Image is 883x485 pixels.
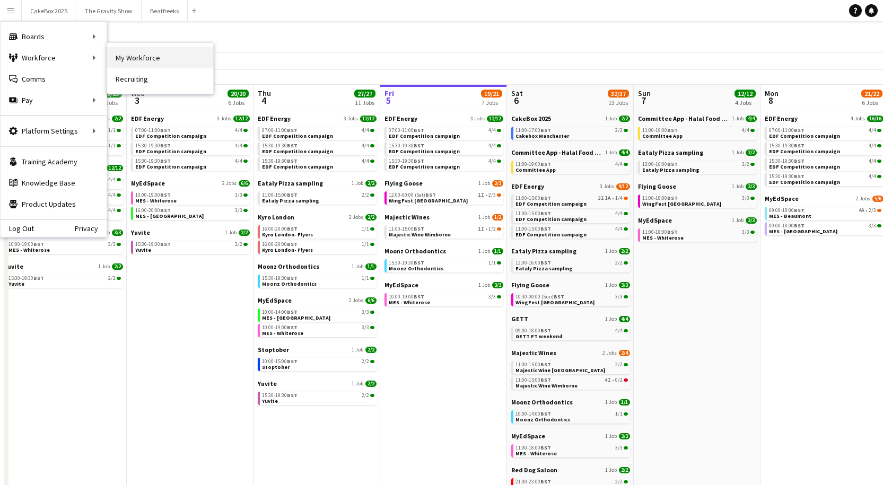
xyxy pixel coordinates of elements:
[615,128,623,133] span: 2/2
[540,127,551,134] span: BST
[488,143,496,148] span: 4/4
[239,180,250,187] span: 6/6
[262,241,374,253] a: 16:00-20:00BST1/1Kyro London- Flyers
[515,127,628,139] a: 11:00-17:00BST2/2Cakebox Manchester
[108,192,116,198] span: 4/4
[515,211,551,216] span: 11:00-15:00
[478,214,490,221] span: 1 Job
[769,173,881,185] a: 15:30-19:30BST4/4EDF Competition campaign
[515,210,628,222] a: 11:00-15:00BST4/4EDF Competition campaign
[389,128,424,133] span: 07:00-11:00
[131,179,165,187] span: MyEdSpace
[619,248,630,254] span: 2/2
[389,259,501,271] a: 15:30-19:30BST1/1Moonz Orthodontics
[362,158,369,164] span: 4/4
[638,182,757,190] a: Flying Goose1 Job3/3
[642,161,755,173] a: 12:00-16:00BST2/2Eataly Pizza sampling
[262,226,298,232] span: 16:00-20:00
[794,207,805,214] span: BST
[389,192,501,198] div: •
[112,116,123,122] span: 2/2
[642,133,683,139] span: Committee App
[492,248,503,254] span: 1/1
[488,260,496,266] span: 1/1
[769,208,881,213] div: •
[769,127,881,139] a: 07:00-11:00BST4/4EDF Competition campaign
[389,260,424,266] span: 15:30-19:30
[262,191,374,204] a: 11:00-15:00BST2/2Eataly Pizza sampling
[511,148,603,156] span: Committee App - Halal Food Festival
[287,191,298,198] span: BST
[258,114,377,122] a: EDF Energy3 Jobs12/12
[22,1,76,21] button: CakeBox 2025
[492,180,503,187] span: 2/3
[135,133,206,139] span: EDF Competition campaign
[1,193,107,215] a: Product Updates
[478,248,490,254] span: 1 Job
[262,142,374,154] a: 15:30-19:30BST4/4EDF Competition campaign
[108,242,116,247] span: 3/3
[638,114,757,148] div: Committee App - Halal Food Festival1 Job4/411:00-19:00BST4/4Committee App
[638,216,757,224] a: MyEdSpace1 Job3/3
[638,148,703,156] span: Eataly Pizza sampling
[414,142,424,149] span: BST
[362,242,369,247] span: 1/1
[511,247,630,255] a: Eataly Pizza sampling1 Job2/2
[135,197,177,204] span: MES - Whiterose
[515,200,587,207] span: EDF Competition campaign
[107,165,123,171] span: 12/12
[262,231,313,238] span: Kyro London- Flyers
[540,195,551,201] span: BST
[258,114,291,122] span: EDF Energy
[642,195,755,207] a: 11:00-18:00BST3/3WingFest [GEOGRAPHIC_DATA]
[287,241,298,248] span: BST
[258,114,377,179] div: EDF Energy3 Jobs12/1207:00-11:00BST4/4EDF Competition campaign15:30-19:30BST4/4EDF Competition ca...
[642,230,678,235] span: 11:00-18:00
[365,180,377,187] span: 2/2
[131,114,250,122] a: EDF Energy3 Jobs12/12
[389,226,501,232] div: •
[108,143,116,148] span: 1/1
[732,149,744,156] span: 1 Job
[746,116,757,122] span: 4/4
[488,192,496,198] span: 2/3
[258,213,294,221] span: Kyro London
[515,225,628,237] a: 11:00-15:00BST4/4EDF Competition campaign
[540,225,551,232] span: BST
[222,180,237,187] span: 2 Jobs
[389,158,424,164] span: 15:30-19:30
[488,158,496,164] span: 4/4
[515,196,628,201] div: •
[769,157,881,170] a: 15:30-19:30BST4/4EDF Competition campaign
[131,114,250,179] div: EDF Energy3 Jobs12/1207:00-11:00BST4/4EDF Competition campaign15:30-19:30BST4/4EDF Competition ca...
[642,127,755,139] a: 11:00-19:00BST4/4Committee App
[769,148,840,155] span: EDF Competition campaign
[108,177,116,182] span: 4/4
[75,224,107,233] a: Privacy
[642,196,678,201] span: 11:00-18:00
[414,225,424,232] span: BST
[515,231,587,238] span: EDF Competition campaign
[344,116,358,122] span: 3 Jobs
[605,116,617,122] span: 1 Job
[769,207,881,219] a: 09:00-18:00BST4A•2/3MES - Beaumont
[135,157,248,170] a: 15:30-19:30BST4/4EDF Competition campaign
[769,163,840,170] span: EDF Competition campaign
[511,114,630,148] div: CakeBox 20251 Job2/211:00-17:00BST2/2Cakebox Manchester
[384,114,503,179] div: EDF Energy3 Jobs12/1207:00-11:00BST4/4EDF Competition campaign15:30-19:30BST4/4EDF Competition ca...
[360,116,377,122] span: 12/12
[769,228,837,235] span: MES - Southside
[615,211,623,216] span: 4/4
[511,182,544,190] span: EDF Energy
[869,128,876,133] span: 4/4
[732,183,744,190] span: 1 Job
[742,128,749,133] span: 4/4
[794,173,805,180] span: BST
[765,114,798,122] span: EDF Energy
[769,223,805,228] span: 09:00-18:00
[619,116,630,122] span: 2/2
[869,223,876,228] span: 3/3
[352,180,363,187] span: 1 Job
[615,226,623,232] span: 4/4
[742,162,749,167] span: 2/2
